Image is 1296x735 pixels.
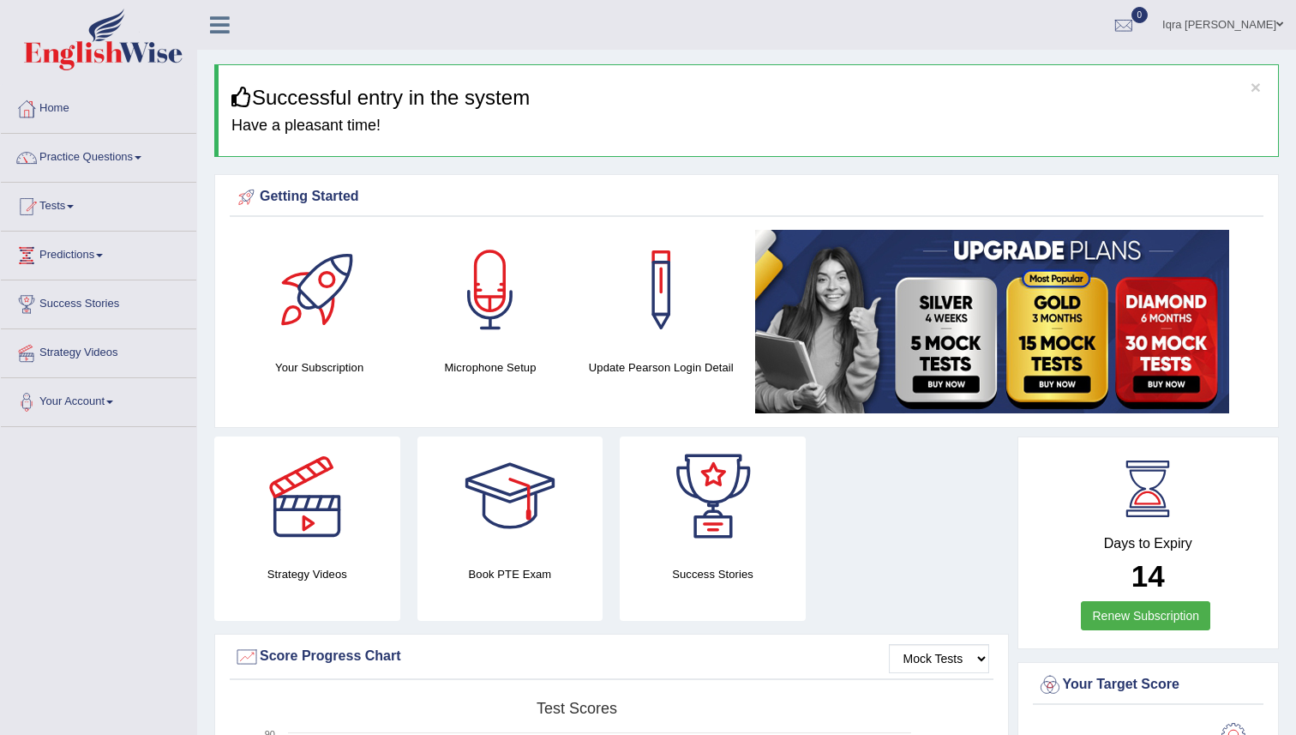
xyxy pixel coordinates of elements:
h4: Strategy Videos [214,565,400,583]
a: Success Stories [1,280,196,323]
h4: Success Stories [620,565,806,583]
button: × [1251,78,1261,96]
a: Your Account [1,378,196,421]
a: Practice Questions [1,134,196,177]
div: Getting Started [234,184,1259,210]
a: Renew Subscription [1081,601,1210,630]
a: Predictions [1,232,196,274]
b: 14 [1131,559,1165,593]
tspan: Test scores [537,700,617,717]
a: Strategy Videos [1,329,196,372]
div: Score Progress Chart [234,644,989,670]
a: Home [1,85,196,128]
img: small5.jpg [755,230,1229,413]
h4: Update Pearson Login Detail [585,358,738,377]
h4: Days to Expiry [1037,536,1260,551]
a: Tests [1,183,196,226]
h4: Your Subscription [243,358,396,377]
h4: Have a pleasant time! [231,117,1265,135]
div: Your Target Score [1037,672,1260,698]
span: 0 [1131,7,1149,23]
h3: Successful entry in the system [231,87,1265,109]
h4: Book PTE Exam [417,565,603,583]
h4: Microphone Setup [413,358,567,377]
